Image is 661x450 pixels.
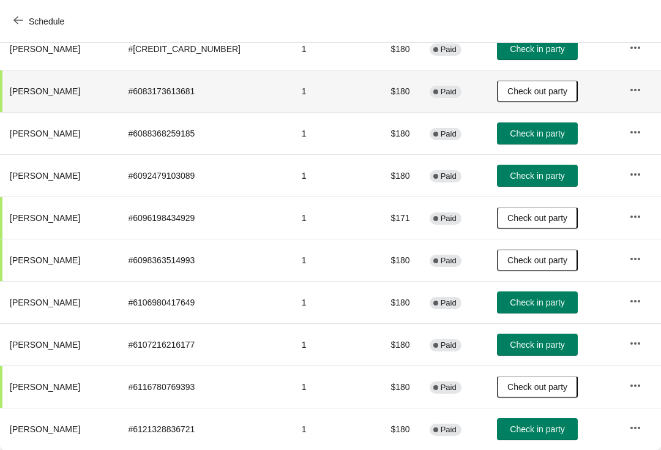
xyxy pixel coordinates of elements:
[441,340,457,350] span: Paid
[10,340,80,350] span: [PERSON_NAME]
[292,323,369,366] td: 1
[10,86,80,96] span: [PERSON_NAME]
[118,154,291,197] td: # 6092479103089
[118,408,291,450] td: # 6121328836721
[292,154,369,197] td: 1
[510,298,564,307] span: Check in party
[369,408,420,450] td: $180
[510,171,564,181] span: Check in party
[10,255,80,265] span: [PERSON_NAME]
[292,112,369,154] td: 1
[497,207,578,229] button: Check out party
[369,366,420,408] td: $180
[441,425,457,435] span: Paid
[118,366,291,408] td: # 6116780769393
[441,45,457,54] span: Paid
[497,122,578,144] button: Check in party
[369,197,420,239] td: $171
[292,281,369,323] td: 1
[369,28,420,70] td: $180
[292,197,369,239] td: 1
[497,38,578,60] button: Check in party
[10,382,80,392] span: [PERSON_NAME]
[118,112,291,154] td: # 6088368259185
[292,366,369,408] td: 1
[441,214,457,223] span: Paid
[507,213,567,223] span: Check out party
[507,382,567,392] span: Check out party
[510,44,564,54] span: Check in party
[441,256,457,266] span: Paid
[497,418,578,440] button: Check in party
[10,171,80,181] span: [PERSON_NAME]
[29,17,64,26] span: Schedule
[507,255,567,265] span: Check out party
[10,213,80,223] span: [PERSON_NAME]
[118,281,291,323] td: # 6106980417649
[497,376,578,398] button: Check out party
[497,80,578,102] button: Check out party
[369,239,420,281] td: $180
[441,87,457,97] span: Paid
[510,129,564,138] span: Check in party
[441,383,457,392] span: Paid
[369,154,420,197] td: $180
[118,197,291,239] td: # 6096198434929
[118,70,291,112] td: # 6083173613681
[10,424,80,434] span: [PERSON_NAME]
[369,323,420,366] td: $180
[292,28,369,70] td: 1
[369,70,420,112] td: $180
[510,424,564,434] span: Check in party
[6,10,74,32] button: Schedule
[497,249,578,271] button: Check out party
[507,86,567,96] span: Check out party
[510,340,564,350] span: Check in party
[10,44,80,54] span: [PERSON_NAME]
[441,129,457,139] span: Paid
[497,165,578,187] button: Check in party
[118,323,291,366] td: # 6107216216177
[118,239,291,281] td: # 6098363514993
[118,28,291,70] td: # [CREDIT_CARD_NUMBER]
[292,408,369,450] td: 1
[10,298,80,307] span: [PERSON_NAME]
[10,129,80,138] span: [PERSON_NAME]
[369,281,420,323] td: $180
[497,334,578,356] button: Check in party
[292,239,369,281] td: 1
[441,171,457,181] span: Paid
[497,291,578,313] button: Check in party
[441,298,457,308] span: Paid
[369,112,420,154] td: $180
[292,70,369,112] td: 1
